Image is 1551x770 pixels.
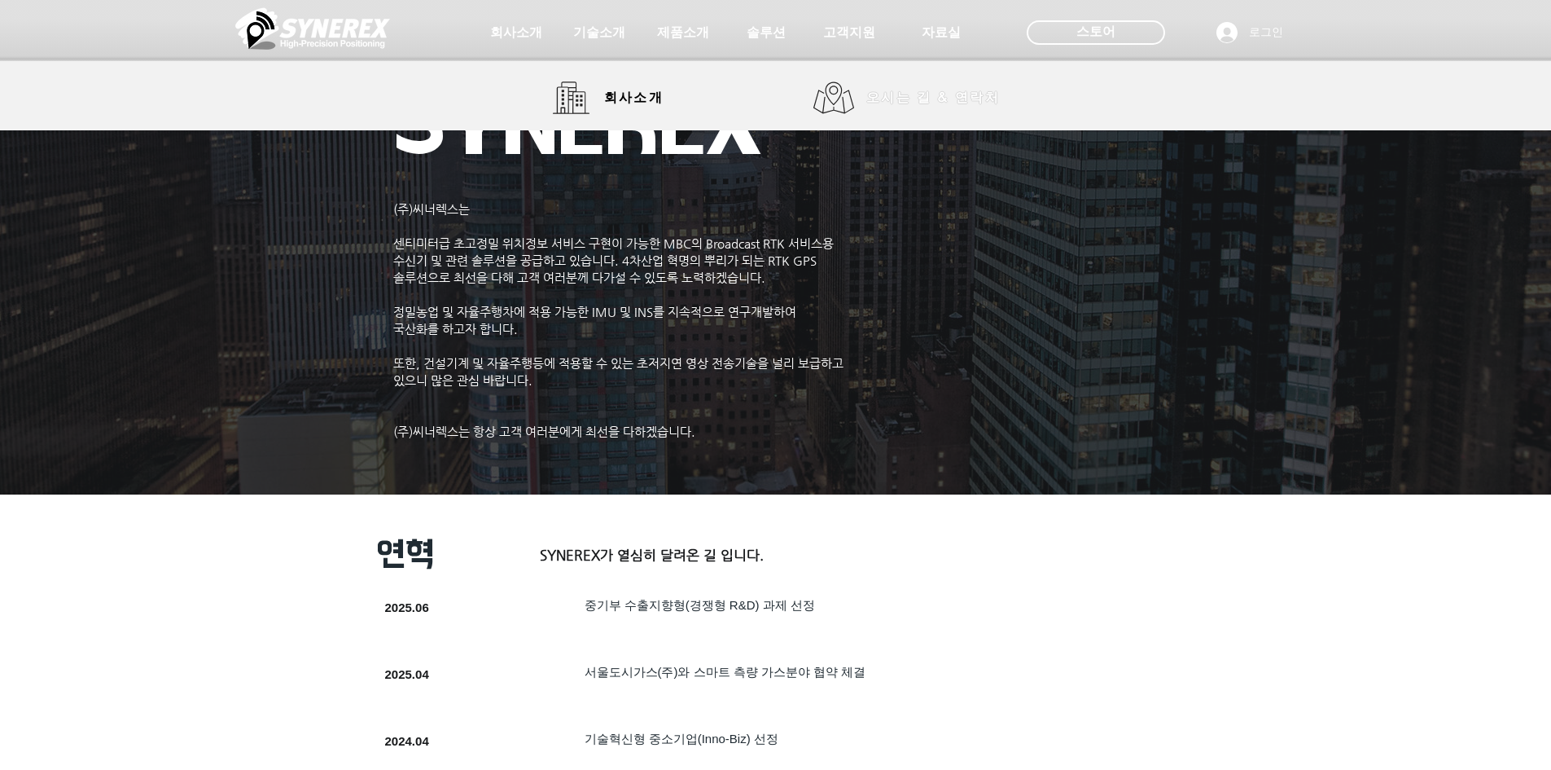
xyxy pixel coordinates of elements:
[475,16,557,49] a: 회사소개
[866,89,1000,107] span: 오시는 길 & 연락처
[393,356,843,387] span: ​또한, 건설기계 및 자율주행등에 적용할 수 있는 초저지연 영상 전송기술을 널리 보급하고 있으니 많은 관심 바랍니다.
[585,598,815,612] span: ​중기부 수출지향형(경쟁형 R&D) 과제 선정
[1027,20,1165,45] div: 스토어
[393,305,796,319] span: 정밀농업 및 자율주행차에 적용 가능한 IMU 및 INS를 지속적으로 연구개발하여
[725,16,807,49] a: 솔루션
[385,734,429,748] span: 2024.04
[808,16,890,49] a: 고객지원
[813,81,1013,114] a: 오시는 길 & 연락처
[393,236,834,250] span: 센티미터급 초고정밀 위치정보 서비스 구현이 가능한 MBC의 Broadcast RTK 서비스용
[553,81,675,114] a: 회사소개
[559,16,640,49] a: 기술소개
[747,24,786,42] span: 솔루션
[490,24,542,42] span: 회사소개
[1243,24,1289,41] span: 로그인
[823,24,875,42] span: 고객지원
[393,253,817,267] span: 수신기 및 관련 솔루션을 공급하고 있습니다. 4차산업 혁명의 뿌리가 되는 RTK GPS
[385,667,429,681] span: 2025.04
[604,90,664,107] span: 회사소개
[1364,700,1551,770] iframe: Wix Chat
[922,24,961,42] span: 자료실
[900,16,982,49] a: 자료실
[585,732,778,746] span: ​기술혁신형 중소기업(Inno-Biz) 선정
[235,4,390,53] img: 씨너렉스_White_simbol_대지 1.png
[573,24,625,42] span: 기술소개
[585,665,866,679] span: 서울도시가스(주)와 스마트 측량 가스분야 협약 체결
[642,16,724,49] a: 제품소개
[393,425,695,438] span: (주)씨너렉스는 항상 고객 여러분에게 최선을 다하겠습니다.
[393,271,765,284] span: 솔루션으로 최선을 다해 고객 여러분께 다가설 수 있도록 노력하겠습니다.
[377,536,434,572] span: 연혁
[657,24,709,42] span: 제품소개
[540,547,764,563] span: SYNEREX가 열심히 달려온 길 입니다.
[385,601,429,614] span: 2025.06
[1076,23,1115,41] span: 스토어
[1205,17,1295,48] button: 로그인
[393,322,518,336] span: 국산화를 하고자 합니다.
